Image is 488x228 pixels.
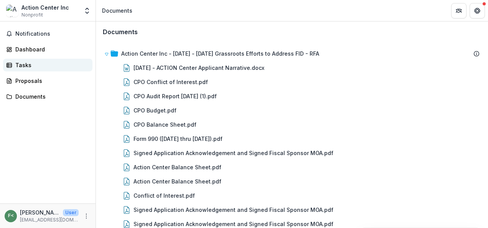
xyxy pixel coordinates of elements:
[101,146,483,160] div: Signed Application Acknowledgement and Signed Fiscal Sponsor MOA.pdf
[121,50,319,58] div: Action Center Inc - [DATE] - [DATE] Grassroots Efforts to Address FID - RFA
[101,61,483,75] div: [DATE] - ACTION Center Applicant Narrative.docx
[134,163,221,171] div: Action Center Balance Sheet.pdf
[15,93,86,101] div: Documents
[20,216,79,223] p: [EMAIL_ADDRESS][DOMAIN_NAME]
[101,75,483,89] div: CPO Conflict of Interest.pdf
[101,103,483,117] div: CPO Budget.pdf
[82,211,91,221] button: More
[101,117,483,132] div: CPO Balance Sheet.pdf
[451,3,467,18] button: Partners
[102,7,132,15] div: Documents
[101,160,483,174] div: Action Center Balance Sheet.pdf
[101,203,483,217] div: Signed Application Acknowledgement and Signed Fiscal Sponsor MOA.pdf
[101,132,483,146] div: Form 990 ([DATE] thru [DATE]).pdf
[8,213,14,218] div: Francine Pratt <qcsk2019@gmail.com>
[101,188,483,203] div: Conflict of Interest.pdf
[3,43,92,56] a: Dashboard
[134,92,217,100] div: CPO Audit Report [DATE] (1).pdf
[134,206,333,214] div: Signed Application Acknowledgement and Signed Fiscal Sponsor MOA.pdf
[134,149,333,157] div: Signed Application Acknowledgement and Signed Fiscal Sponsor MOA.pdf
[134,177,221,185] div: Action Center Balance Sheet.pdf
[103,28,138,36] h3: Documents
[134,135,223,143] div: Form 990 ([DATE] thru [DATE]).pdf
[3,90,92,103] a: Documents
[101,174,483,188] div: Action Center Balance Sheet.pdf
[134,220,333,228] div: Signed Application Acknowledgement and Signed Fiscal Sponsor MOA.pdf
[134,192,195,200] div: Conflict of Interest.pdf
[101,89,483,103] div: CPO Audit Report [DATE] (1).pdf
[63,209,79,216] p: User
[15,45,86,53] div: Dashboard
[134,106,176,114] div: CPO Budget.pdf
[21,3,69,12] div: Action Center Inc
[15,31,89,37] span: Notifications
[21,12,43,18] span: Nonprofit
[3,59,92,71] a: Tasks
[134,64,264,72] div: [DATE] - ACTION Center Applicant Narrative.docx
[3,28,92,40] button: Notifications
[99,5,135,16] nav: breadcrumb
[134,78,208,86] div: CPO Conflict of Interest.pdf
[20,208,60,216] p: [PERSON_NAME] <[EMAIL_ADDRESS][DOMAIN_NAME]>
[470,3,485,18] button: Get Help
[82,3,92,18] button: Open entity switcher
[101,46,483,61] div: Action Center Inc - [DATE] - [DATE] Grassroots Efforts to Address FID - RFA
[6,5,18,17] img: Action Center Inc
[15,77,86,85] div: Proposals
[3,74,92,87] a: Proposals
[134,121,196,129] div: CPO Balance Sheet.pdf
[15,61,86,69] div: Tasks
